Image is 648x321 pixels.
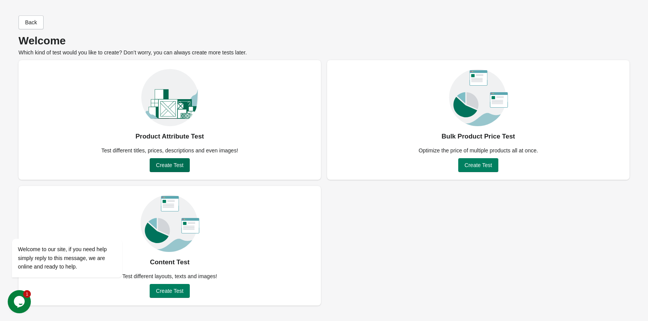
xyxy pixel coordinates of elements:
[135,130,204,143] div: Product Attribute Test
[414,147,543,154] div: Optimize the price of multiple products all at once.
[19,15,44,29] button: Back
[156,288,183,294] span: Create Test
[118,272,222,280] div: Test different layouts, texts and images!
[8,169,147,286] iframe: chat widget
[25,19,37,25] span: Back
[150,158,189,172] button: Create Test
[150,284,189,298] button: Create Test
[19,37,629,45] p: Welcome
[156,162,183,168] span: Create Test
[442,130,515,143] div: Bulk Product Price Test
[19,37,629,56] div: Which kind of test would you like to create? Don’t worry, you can always create more tests later.
[8,290,32,313] iframe: chat widget
[150,256,190,269] div: Content Test
[97,147,243,154] div: Test different titles, prices, descriptions and even images!
[464,162,492,168] span: Create Test
[458,158,498,172] button: Create Test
